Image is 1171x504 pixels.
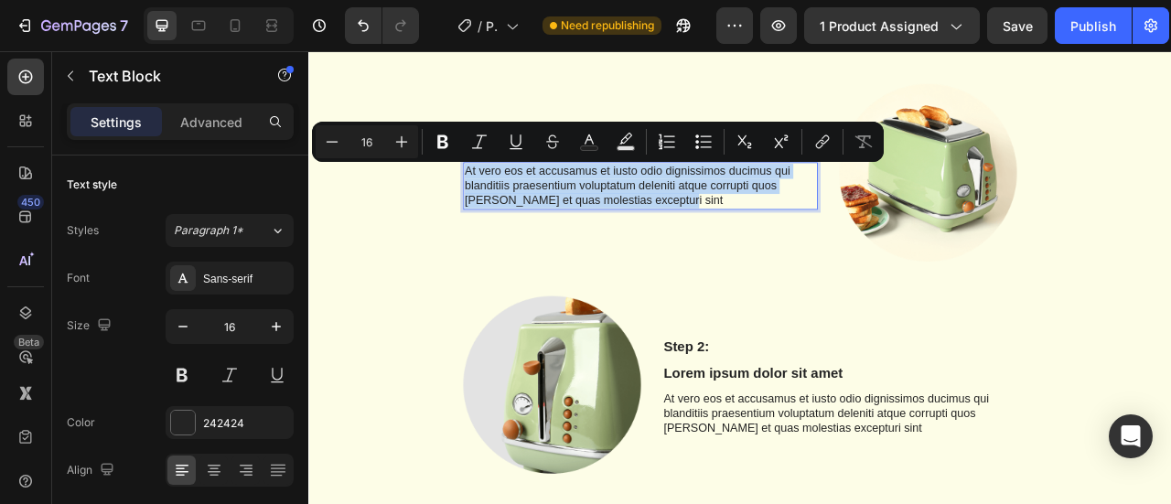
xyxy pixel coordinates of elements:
button: Save [987,7,1047,44]
span: / [478,16,482,36]
div: Undo/Redo [345,7,419,44]
div: Open Intercom Messenger [1109,414,1153,458]
button: 1 product assigned [804,7,980,44]
span: Save [1003,18,1033,34]
div: 242424 [203,415,289,432]
div: Beta [14,335,44,349]
p: Settings [91,113,142,132]
p: Text Block [89,65,244,87]
div: Styles [67,222,99,239]
iframe: Design area [308,51,1171,504]
p: Advanced [180,113,242,132]
img: gempages_432750572815254551-51cdcaaa-46a5-4962-afb6-5284ef387b53.png [675,41,901,267]
div: Align [67,458,118,483]
div: Color [67,414,95,431]
span: 1 product assigned [820,16,939,36]
div: Text style [67,177,117,193]
button: Publish [1055,7,1132,44]
p: Lorem ipsum dolor sit amet [452,399,899,422]
p: 7 [120,15,128,37]
button: Paragraph 1* [166,214,294,247]
span: Product Page - [DATE] 10:04:07 [486,16,499,36]
div: Size [67,314,115,338]
span: Paragraph 1* [174,222,243,239]
div: Editor contextual toolbar [312,122,884,162]
div: Publish [1070,16,1116,36]
button: 7 [7,7,136,44]
div: Font [67,270,90,286]
p: Step 2: [452,365,899,388]
span: Need republishing [561,17,654,34]
div: Sans-serif [203,271,289,287]
div: 450 [17,195,44,209]
p: At vero eos et accusamus et iusto odio dignissimos ducimus qui blanditiis praesentium voluptatum ... [452,433,899,489]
